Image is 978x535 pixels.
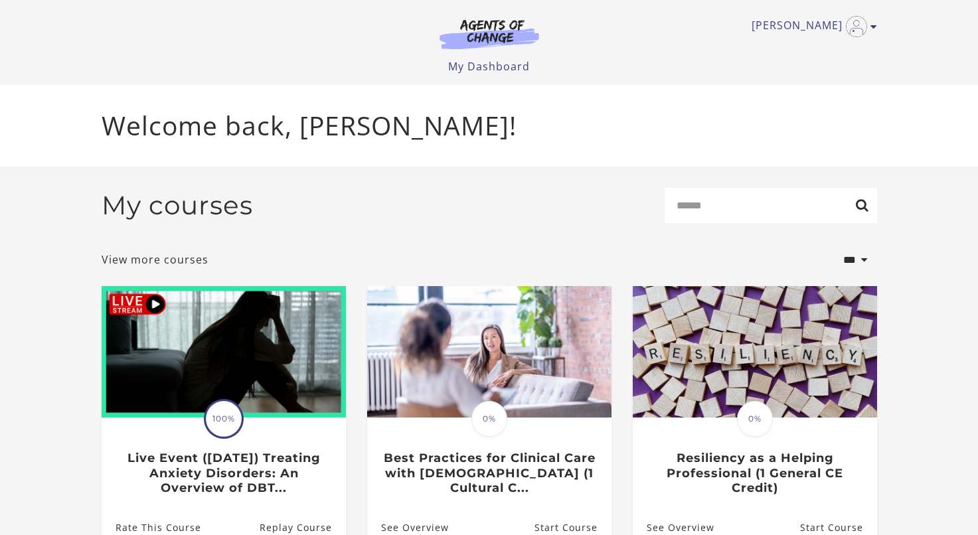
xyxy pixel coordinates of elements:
p: Welcome back, [PERSON_NAME]! [102,106,877,145]
a: My Dashboard [448,59,530,74]
h3: Live Event ([DATE]) Treating Anxiety Disorders: An Overview of DBT... [116,451,331,496]
h3: Best Practices for Clinical Care with [DEMOGRAPHIC_DATA] (1 Cultural C... [381,451,597,496]
h2: My courses [102,190,253,221]
img: Agents of Change Logo [426,19,553,49]
h3: Resiliency as a Helping Professional (1 General CE Credit) [647,451,862,496]
a: View more courses [102,252,208,267]
span: 0% [471,401,507,437]
a: Toggle menu [752,16,870,37]
span: 100% [206,401,242,437]
span: 0% [737,401,773,437]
